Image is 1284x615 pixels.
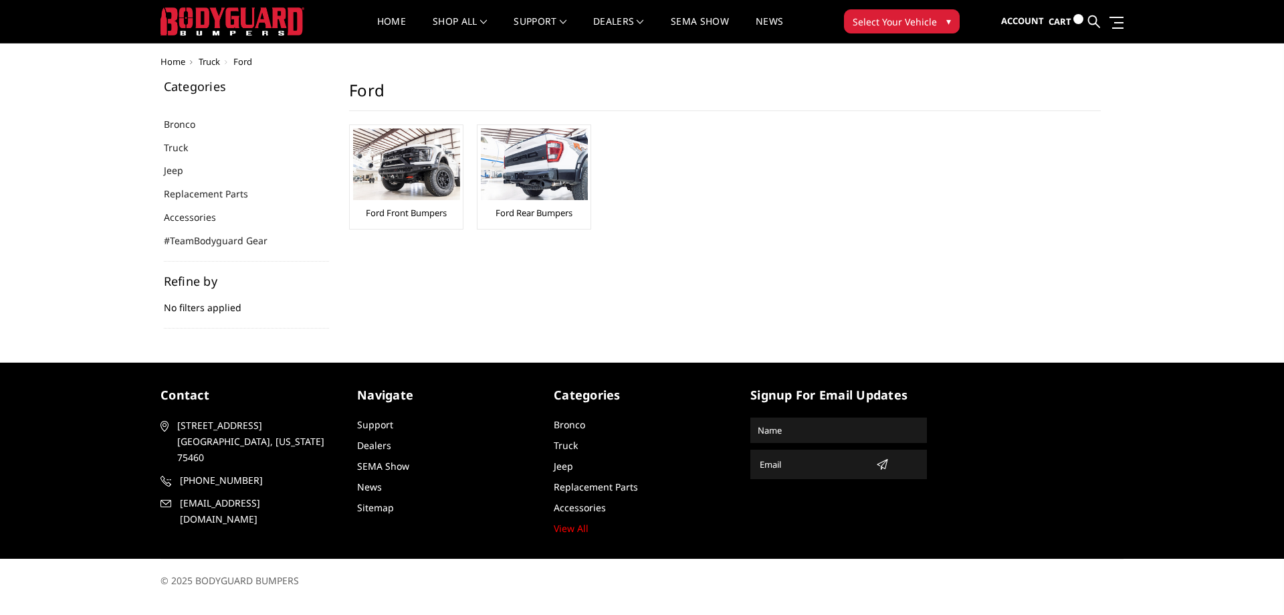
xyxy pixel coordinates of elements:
a: Truck [164,141,205,155]
div: No filters applied [164,275,330,329]
a: Dealers [593,17,644,43]
a: Accessories [554,501,606,514]
a: Ford Front Bumpers [366,207,447,219]
a: Cart [1049,3,1083,40]
h5: Navigate [357,386,534,404]
span: [EMAIL_ADDRESS][DOMAIN_NAME] [180,495,335,527]
a: [PHONE_NUMBER] [160,472,337,489]
a: shop all [433,17,487,43]
a: Home [160,56,185,68]
img: BODYGUARD BUMPERS [160,7,304,35]
a: Truck [554,439,578,452]
span: [STREET_ADDRESS] [GEOGRAPHIC_DATA], [US_STATE] 75460 [177,418,332,466]
span: Account [1001,15,1044,27]
a: [EMAIL_ADDRESS][DOMAIN_NAME] [160,495,337,527]
h5: Categories [164,80,330,92]
a: Dealers [357,439,391,452]
a: News [756,17,783,43]
a: View All [554,522,588,535]
span: [PHONE_NUMBER] [180,472,335,489]
a: Truck [199,56,220,68]
a: SEMA Show [671,17,729,43]
a: Jeep [164,163,200,177]
h5: Categories [554,386,730,404]
span: © 2025 BODYGUARD BUMPERS [160,574,299,587]
h5: Refine by [164,275,330,287]
a: Support [514,17,566,43]
a: #TeamBodyguard Gear [164,234,284,248]
input: Email [754,454,871,475]
h1: Ford [349,80,1101,111]
a: Bronco [164,117,212,131]
a: Replacement Parts [554,480,638,493]
a: Jeep [554,460,573,472]
input: Name [752,420,925,441]
a: Replacement Parts [164,187,265,201]
a: Sitemap [357,501,394,514]
a: News [357,480,382,493]
span: Select Your Vehicle [853,15,937,29]
a: Bronco [554,418,585,431]
h5: contact [160,386,337,404]
span: ▾ [946,14,951,28]
h5: signup for email updates [750,386,927,404]
span: Cart [1049,15,1071,27]
a: Home [377,17,406,43]
a: Account [1001,3,1044,39]
span: Ford [233,56,252,68]
a: Support [357,418,393,431]
button: Select Your Vehicle [844,9,960,33]
a: SEMA Show [357,460,409,472]
a: Accessories [164,210,233,224]
a: Ford Rear Bumpers [496,207,572,219]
